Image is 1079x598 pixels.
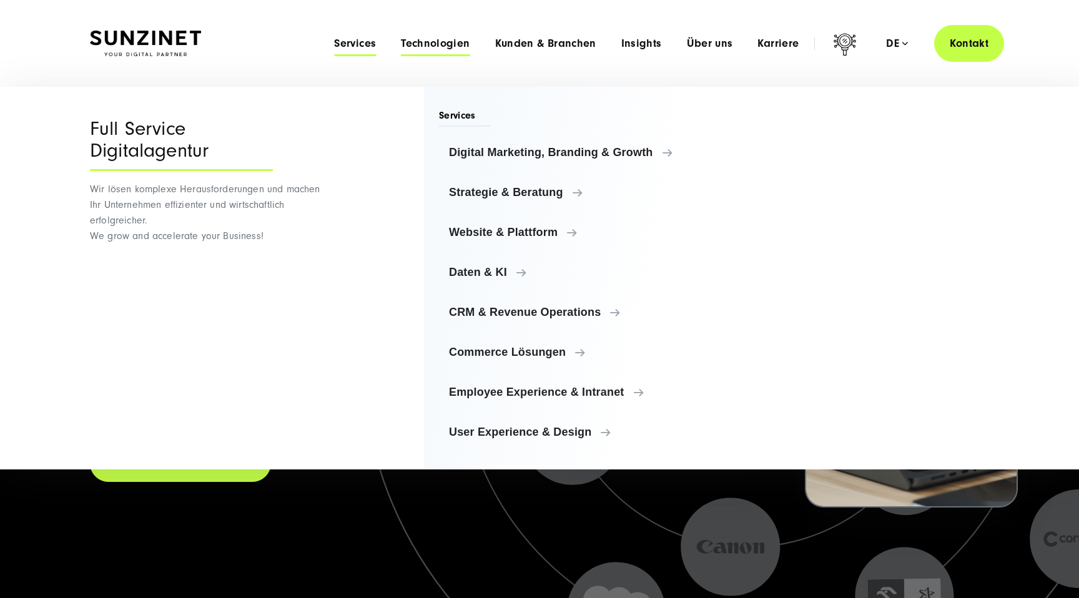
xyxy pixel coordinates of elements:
[886,37,908,50] div: de
[621,37,662,50] a: Insights
[449,266,697,278] span: Daten & KI
[439,297,707,327] a: CRM & Revenue Operations
[439,337,707,367] a: Commerce Lösungen
[757,37,799,50] a: Karriere
[934,25,1004,62] a: Kontakt
[495,37,596,50] a: Kunden & Branchen
[439,109,491,127] span: Services
[90,31,201,57] img: SUNZINET Full Service Digital Agentur
[449,346,697,358] span: Commerce Lösungen
[449,306,697,318] span: CRM & Revenue Operations
[90,118,273,171] div: Full Service Digitalagentur
[90,184,320,242] span: Wir lösen komplexe Herausforderungen und machen Ihr Unternehmen effizienter und wirtschaftlich er...
[449,146,697,159] span: Digital Marketing, Branding & Growth
[334,37,376,50] a: Services
[449,426,697,438] span: User Experience & Design
[439,257,707,287] a: Daten & KI
[439,177,707,207] a: Strategie & Beratung
[439,217,707,247] a: Website & Plattform
[449,226,697,238] span: Website & Plattform
[449,186,697,199] span: Strategie & Beratung
[449,386,697,398] span: Employee Experience & Intranet
[439,377,707,407] a: Employee Experience & Intranet
[439,417,707,447] a: User Experience & Design
[401,37,470,50] a: Technologien
[439,137,707,167] a: Digital Marketing, Branding & Growth
[687,37,733,50] a: Über uns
